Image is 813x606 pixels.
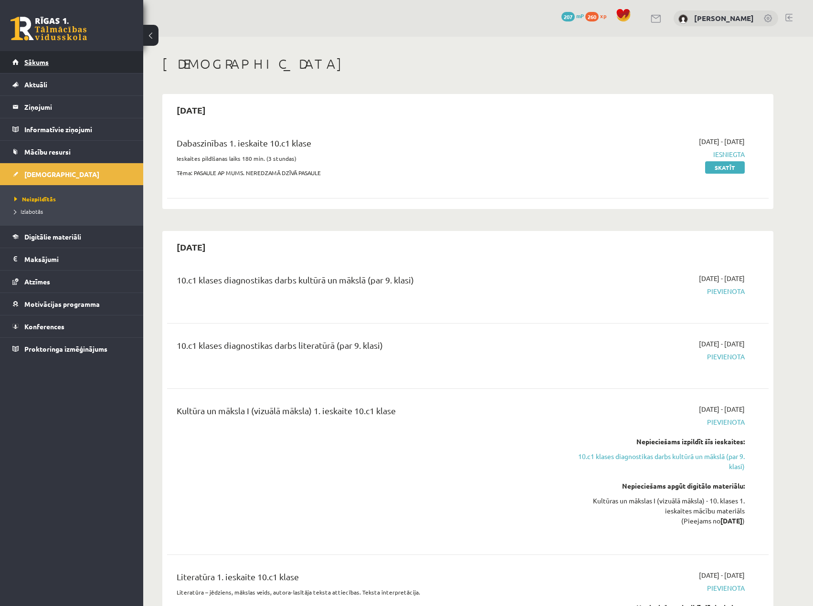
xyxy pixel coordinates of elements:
[565,352,745,362] span: Pievienota
[24,170,99,178] span: [DEMOGRAPHIC_DATA]
[177,588,550,596] p: Literatūra – jēdziens, mākslas veids, autora-lasītāja teksta attiecības. Teksta interpretācija.
[699,273,745,283] span: [DATE] - [DATE]
[177,404,550,422] div: Kultūra un māksla I (vizuālā māksla) 1. ieskaite 10.c1 klase
[14,195,56,203] span: Neizpildītās
[24,322,64,331] span: Konferences
[705,161,745,174] a: Skatīt
[12,338,131,360] a: Proktoringa izmēģinājums
[585,12,599,21] span: 260
[12,226,131,248] a: Digitālie materiāli
[177,154,550,163] p: Ieskaites pildīšanas laiks 180 min. (3 stundas)
[24,118,131,140] legend: Informatīvie ziņojumi
[11,17,87,41] a: Rīgas 1. Tālmācības vidusskola
[24,58,49,66] span: Sākums
[699,404,745,414] span: [DATE] - [DATE]
[565,451,745,471] a: 10.c1 klases diagnostikas darbs kultūrā un mākslā (par 9. klasi)
[12,51,131,73] a: Sākums
[565,417,745,427] span: Pievienota
[14,207,134,216] a: Izlabotās
[12,293,131,315] a: Motivācijas programma
[720,516,742,525] strong: [DATE]
[12,315,131,337] a: Konferences
[585,12,611,20] a: 260 xp
[24,80,47,89] span: Aktuāli
[561,12,584,20] a: 207 mP
[177,136,550,154] div: Dabaszinības 1. ieskaite 10.c1 klase
[565,286,745,296] span: Pievienota
[24,147,71,156] span: Mācību resursi
[167,99,215,121] h2: [DATE]
[177,570,550,588] div: Literatūra 1. ieskaite 10.c1 klase
[12,96,131,118] a: Ziņojumi
[12,118,131,140] a: Informatīvie ziņojumi
[177,168,550,177] p: Tēma: PASAULE AP MUMS. NEREDZAMĀ DZĪVĀ PASAULE
[162,56,773,72] h1: [DEMOGRAPHIC_DATA]
[177,273,550,291] div: 10.c1 klases diagnostikas darbs kultūrā un mākslā (par 9. klasi)
[24,277,50,286] span: Atzīmes
[565,481,745,491] div: Nepieciešams apgūt digitālo materiālu:
[14,208,43,215] span: Izlabotās
[12,248,131,270] a: Maksājumi
[699,339,745,349] span: [DATE] - [DATE]
[24,232,81,241] span: Digitālie materiāli
[565,437,745,447] div: Nepieciešams izpildīt šīs ieskaites:
[565,496,745,526] div: Kultūras un mākslas I (vizuālā māksla) - 10. klases 1. ieskaites mācību materiāls (Pieejams no )
[12,271,131,293] a: Atzīmes
[14,195,134,203] a: Neizpildītās
[12,141,131,163] a: Mācību resursi
[24,300,100,308] span: Motivācijas programma
[694,13,754,23] a: [PERSON_NAME]
[576,12,584,20] span: mP
[24,248,131,270] legend: Maksājumi
[24,345,107,353] span: Proktoringa izmēģinājums
[561,12,575,21] span: 207
[12,73,131,95] a: Aktuāli
[177,339,550,356] div: 10.c1 klases diagnostikas darbs literatūrā (par 9. klasi)
[24,96,131,118] legend: Ziņojumi
[699,570,745,580] span: [DATE] - [DATE]
[600,12,606,20] span: xp
[678,14,688,24] img: Mārtiņš Kasparinskis
[12,163,131,185] a: [DEMOGRAPHIC_DATA]
[167,236,215,258] h2: [DATE]
[565,583,745,593] span: Pievienota
[699,136,745,146] span: [DATE] - [DATE]
[565,149,745,159] span: Iesniegta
